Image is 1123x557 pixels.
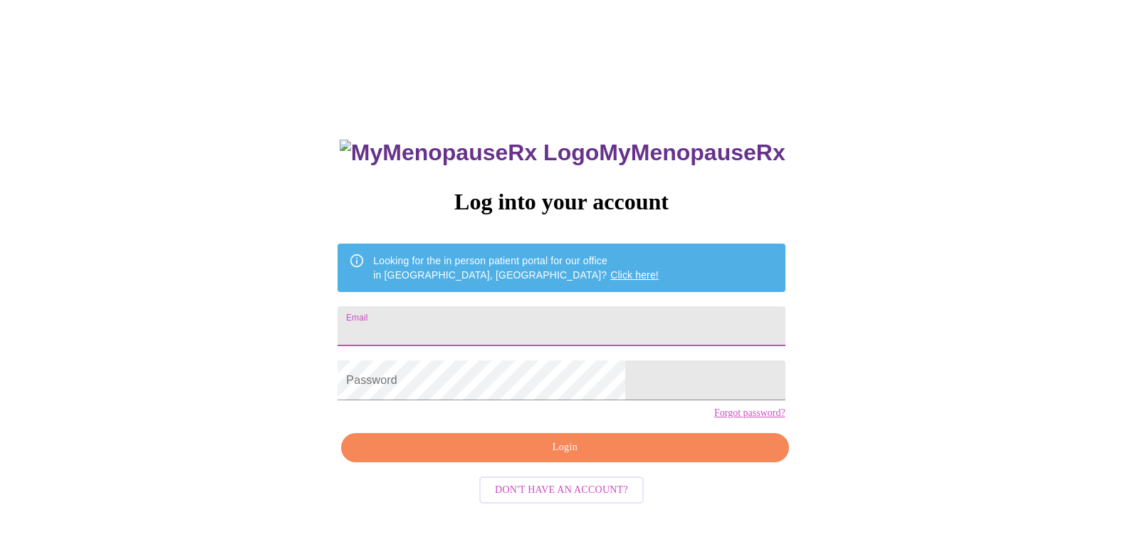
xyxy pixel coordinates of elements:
a: Forgot password? [714,407,785,419]
button: Login [341,433,788,462]
h3: Log into your account [338,189,785,215]
img: MyMenopauseRx Logo [340,140,599,166]
button: Don't have an account? [479,477,644,504]
h3: MyMenopauseRx [340,140,785,166]
span: Login [357,439,772,457]
a: Click here! [610,269,659,281]
span: Don't have an account? [495,481,628,499]
a: Don't have an account? [476,483,647,495]
div: Looking for the in person patient portal for our office in [GEOGRAPHIC_DATA], [GEOGRAPHIC_DATA]? [373,248,659,288]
